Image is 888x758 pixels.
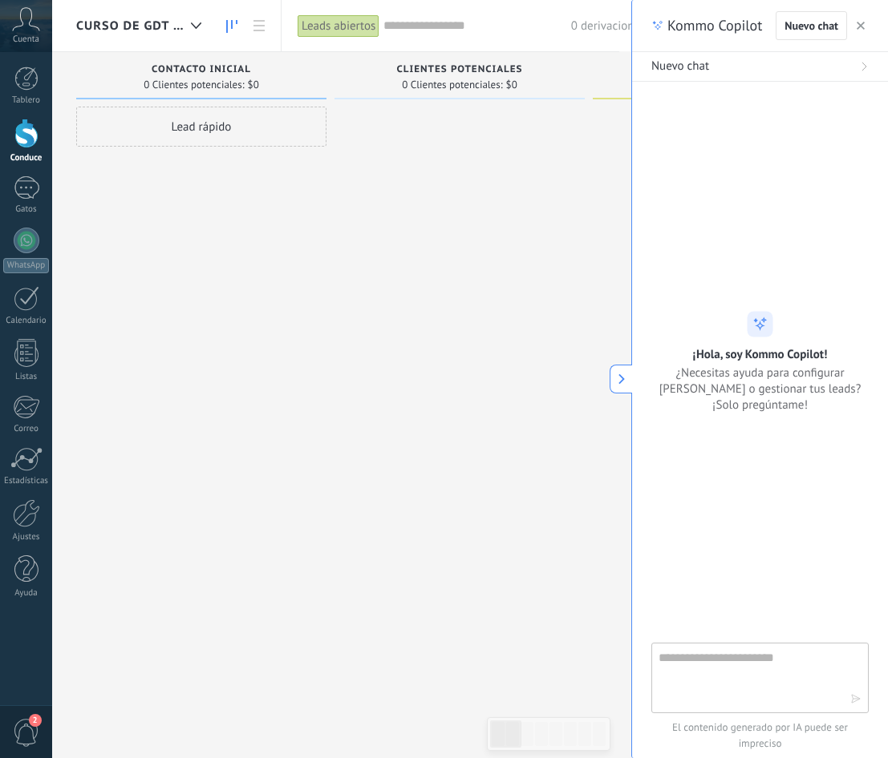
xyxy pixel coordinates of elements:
h2: ¡Hola, soy Kommo Copilot! [693,347,828,362]
span: 2 [29,714,42,727]
span: Nuevo chat [785,20,838,31]
button: Nuevo chat [632,52,888,82]
div: Conduce [3,153,50,163]
div: Contacto inicial [84,64,318,78]
div: Listas [3,372,50,382]
span: Kommo Copilot [667,16,762,35]
div: Lead rápido [76,107,326,147]
a: Lista [245,10,273,42]
div: pagos pendientes (citas) [601,64,835,78]
a: Leads [218,10,245,42]
span: 0 derivaciones: [571,18,648,34]
span: $0 [248,80,259,90]
div: Leads abiertos [298,14,379,38]
div: WhatsApp [3,258,49,273]
div: Ayuda [3,588,50,599]
div: Calendario [3,316,50,326]
span: ¿Necesitas ayuda para configurar [PERSON_NAME] o gestionar tus leads? ¡Solo pregúntame! [651,365,869,413]
div: Correo [3,424,50,434]
div: clientes potenciales [343,64,577,78]
div: Gatos [3,204,50,215]
div: Estadísticas [3,476,50,486]
span: Nuevo chat [651,58,709,75]
span: El contenido generado por IA puede ser impreciso [651,720,869,752]
div: Ajustes [3,532,50,542]
span: 0 Clientes potenciales: [144,80,244,90]
span: Contacto inicial [152,64,251,75]
span: $0 [506,80,517,90]
div: Tablero [3,95,50,106]
span: Cuenta [13,34,39,45]
span: 0 Clientes potenciales: [402,80,502,90]
span: curso de GDT parte 1 [76,18,184,34]
button: Nuevo chat [776,11,847,40]
span: clientes potenciales [397,64,523,75]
